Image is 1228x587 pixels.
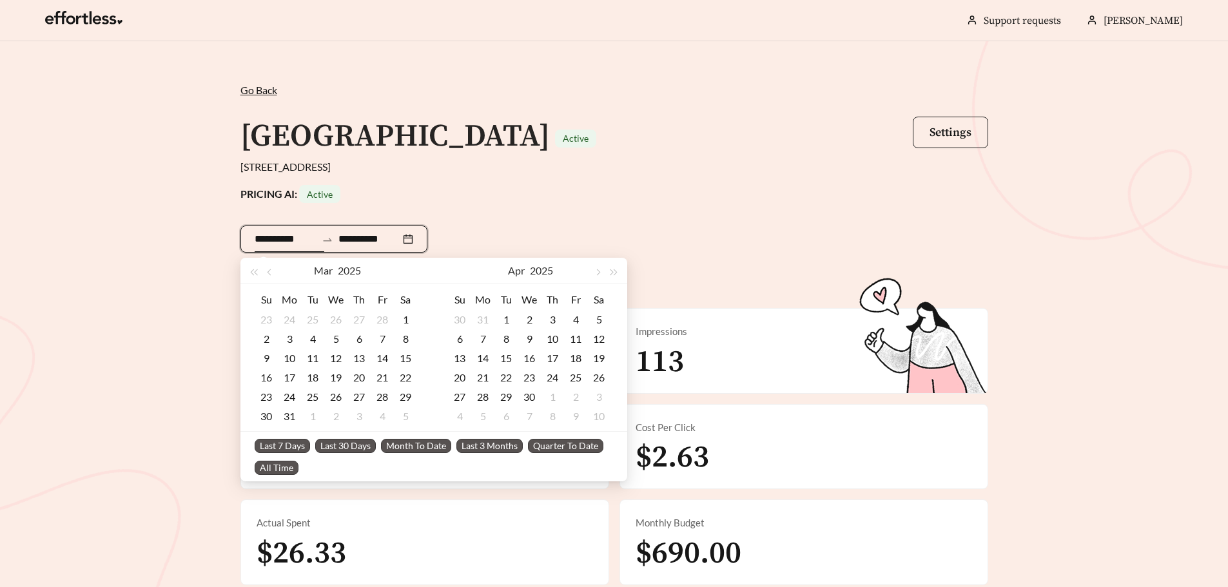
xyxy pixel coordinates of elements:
div: 9 [258,351,274,366]
td: 2025-03-20 [347,368,371,387]
div: 25 [305,312,320,327]
div: 14 [375,351,390,366]
td: 2025-04-16 [518,349,541,368]
td: 2025-03-19 [324,368,347,387]
td: 2025-03-21 [371,368,394,387]
td: 2025-03-08 [394,329,417,349]
td: 2025-05-08 [541,407,564,426]
td: 2025-03-13 [347,349,371,368]
div: Cost Per Click [636,420,972,435]
div: 13 [351,351,367,366]
td: 2025-03-10 [278,349,301,368]
button: 2025 [530,258,553,284]
div: 3 [351,409,367,424]
div: 15 [498,351,514,366]
td: 2025-02-28 [371,310,394,329]
div: 1 [498,312,514,327]
div: 7 [475,331,491,347]
td: 2025-05-01 [541,387,564,407]
td: 2025-03-14 [371,349,394,368]
div: 23 [258,312,274,327]
div: 27 [351,312,367,327]
div: 5 [475,409,491,424]
td: 2025-04-05 [394,407,417,426]
td: 2025-03-17 [278,368,301,387]
td: 2025-03-31 [278,407,301,426]
div: 8 [498,331,514,347]
td: 2025-03-01 [394,310,417,329]
td: 2025-04-11 [564,329,587,349]
th: Mo [471,289,494,310]
div: 20 [452,370,467,385]
th: We [518,289,541,310]
div: 16 [258,370,274,385]
td: 2025-03-12 [324,349,347,368]
div: 9 [521,331,537,347]
td: 2025-04-18 [564,349,587,368]
div: 19 [591,351,607,366]
td: 2025-03-02 [255,329,278,349]
span: Last 30 Days [315,439,376,453]
strong: PRICING AI: [240,188,340,200]
div: 18 [305,370,320,385]
div: 5 [328,331,344,347]
td: 2025-02-26 [324,310,347,329]
button: Mar [314,258,333,284]
td: 2025-04-26 [587,368,610,387]
td: 2025-04-15 [494,349,518,368]
div: 2 [328,409,344,424]
th: Sa [587,289,610,310]
div: 17 [282,370,297,385]
div: 8 [545,409,560,424]
td: 2025-03-05 [324,329,347,349]
td: 2025-04-01 [301,407,324,426]
td: 2025-04-25 [564,368,587,387]
span: swap-right [322,234,333,245]
span: 113 [636,343,684,381]
td: 2025-03-25 [301,387,324,407]
div: 26 [328,389,344,405]
td: 2025-05-02 [564,387,587,407]
div: 26 [328,312,344,327]
td: 2025-03-26 [324,387,347,407]
span: Last 7 Days [255,439,310,453]
th: Sa [394,289,417,310]
div: 24 [282,389,297,405]
div: 4 [452,409,467,424]
td: 2025-04-04 [371,407,394,426]
td: 2025-04-03 [541,310,564,329]
div: 22 [498,370,514,385]
span: $26.33 [257,534,346,573]
div: 14 [475,351,491,366]
td: 2025-03-15 [394,349,417,368]
div: Impressions [636,324,972,339]
div: 25 [568,370,583,385]
th: Th [541,289,564,310]
div: 6 [351,331,367,347]
td: 2025-03-27 [347,387,371,407]
td: 2025-04-06 [448,329,471,349]
div: 20 [351,370,367,385]
td: 2025-04-02 [518,310,541,329]
td: 2025-05-03 [587,387,610,407]
span: [PERSON_NAME] [1104,14,1183,27]
td: 2025-03-11 [301,349,324,368]
div: 5 [398,409,413,424]
a: Support requests [984,14,1061,27]
td: 2025-03-09 [255,349,278,368]
div: 9 [568,409,583,424]
div: 24 [282,312,297,327]
button: Settings [913,117,988,148]
td: 2025-04-13 [448,349,471,368]
span: Quarter To Date [528,439,603,453]
div: 1 [545,389,560,405]
div: 5 [591,312,607,327]
div: 13 [452,351,467,366]
td: 2025-03-31 [471,310,494,329]
div: 4 [375,409,390,424]
td: 2025-04-07 [471,329,494,349]
div: 28 [375,389,390,405]
div: 21 [375,370,390,385]
div: 7 [375,331,390,347]
td: 2025-05-07 [518,407,541,426]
